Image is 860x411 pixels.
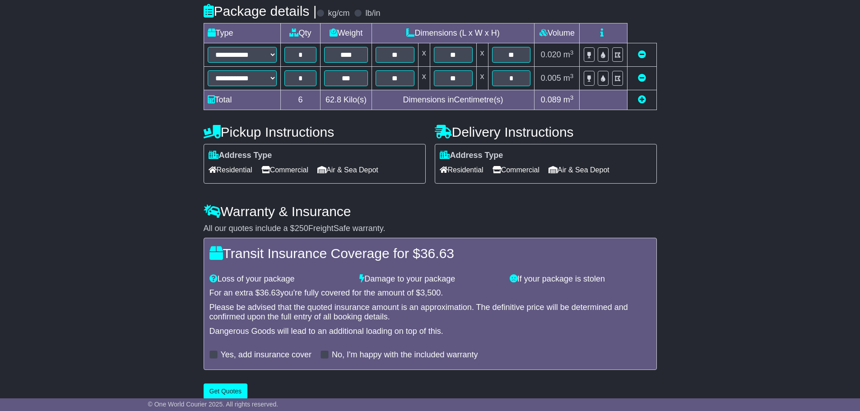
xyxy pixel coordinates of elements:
[563,50,574,59] span: m
[204,23,280,43] td: Type
[221,350,311,360] label: Yes, add insurance cover
[563,74,574,83] span: m
[209,246,651,261] h4: Transit Insurance Coverage for $
[563,95,574,104] span: m
[332,350,478,360] label: No, I'm happy with the included warranty
[204,224,657,234] div: All our quotes include a $ FreightSafe warranty.
[570,73,574,79] sup: 3
[321,90,372,110] td: Kilo(s)
[328,9,349,18] label: kg/cm
[493,163,539,177] span: Commercial
[204,383,248,399] button: Get Quotes
[638,95,646,104] a: Add new item
[570,94,574,101] sup: 3
[435,125,657,139] h4: Delivery Instructions
[317,163,378,177] span: Air & Sea Depot
[418,67,430,90] td: x
[280,90,321,110] td: 6
[209,327,651,337] div: Dangerous Goods will lead to an additional loading on top of this.
[209,288,651,298] div: For an extra $ you're fully covered for the amount of $ .
[321,23,372,43] td: Weight
[476,67,488,90] td: x
[440,151,503,161] label: Address Type
[549,163,609,177] span: Air & Sea Depot
[209,303,651,322] div: Please be advised that the quoted insurance amount is an approximation. The definitive price will...
[418,43,430,67] td: x
[420,246,454,261] span: 36.63
[638,50,646,59] a: Remove this item
[505,274,655,284] div: If your package is stolen
[261,163,308,177] span: Commercial
[209,151,272,161] label: Address Type
[355,274,505,284] div: Damage to your package
[205,274,355,284] div: Loss of your package
[204,204,657,219] h4: Warranty & Insurance
[570,49,574,56] sup: 3
[209,163,252,177] span: Residential
[325,95,341,104] span: 62.8
[148,401,279,408] span: © One World Courier 2025. All rights reserved.
[541,50,561,59] span: 0.020
[204,4,317,18] h4: Package details |
[420,288,441,297] span: 3,500
[638,74,646,83] a: Remove this item
[476,43,488,67] td: x
[535,23,580,43] td: Volume
[372,23,535,43] td: Dimensions (L x W x H)
[541,95,561,104] span: 0.089
[295,224,308,233] span: 250
[280,23,321,43] td: Qty
[204,125,426,139] h4: Pickup Instructions
[204,90,280,110] td: Total
[440,163,483,177] span: Residential
[365,9,380,18] label: lb/in
[260,288,280,297] span: 36.63
[372,90,535,110] td: Dimensions in Centimetre(s)
[541,74,561,83] span: 0.005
